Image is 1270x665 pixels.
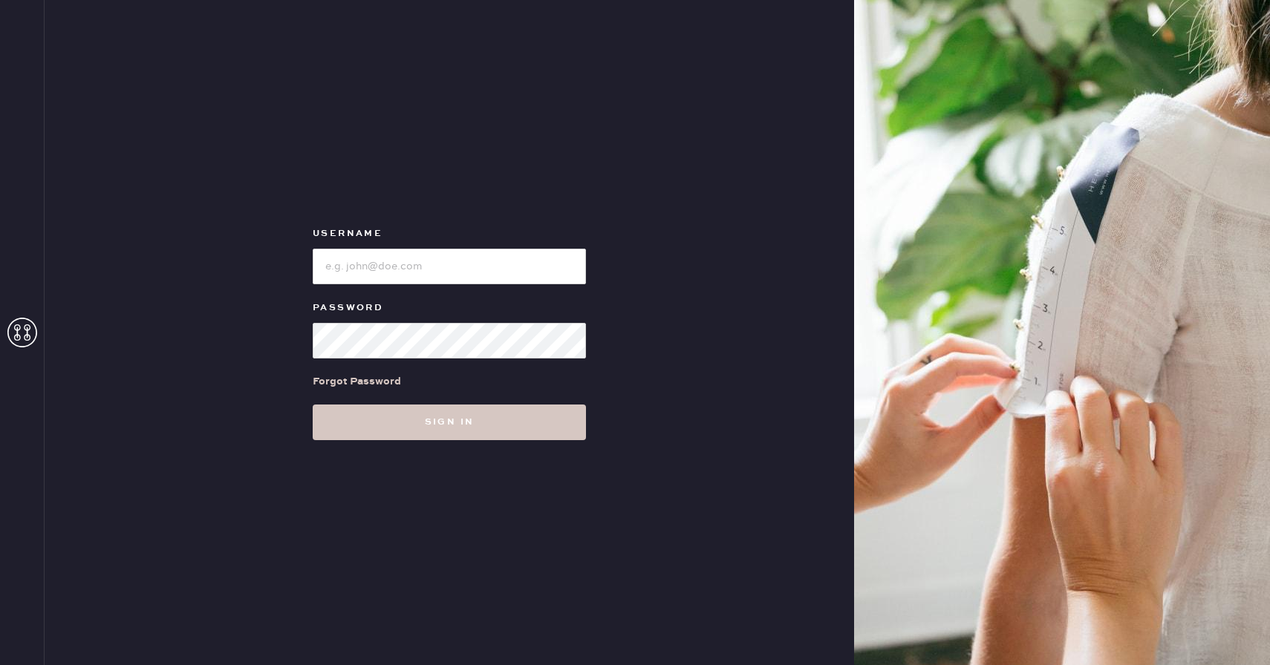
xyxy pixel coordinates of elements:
[313,373,401,390] div: Forgot Password
[313,225,586,243] label: Username
[313,404,586,440] button: Sign in
[313,249,586,284] input: e.g. john@doe.com
[313,358,401,404] a: Forgot Password
[313,299,586,317] label: Password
